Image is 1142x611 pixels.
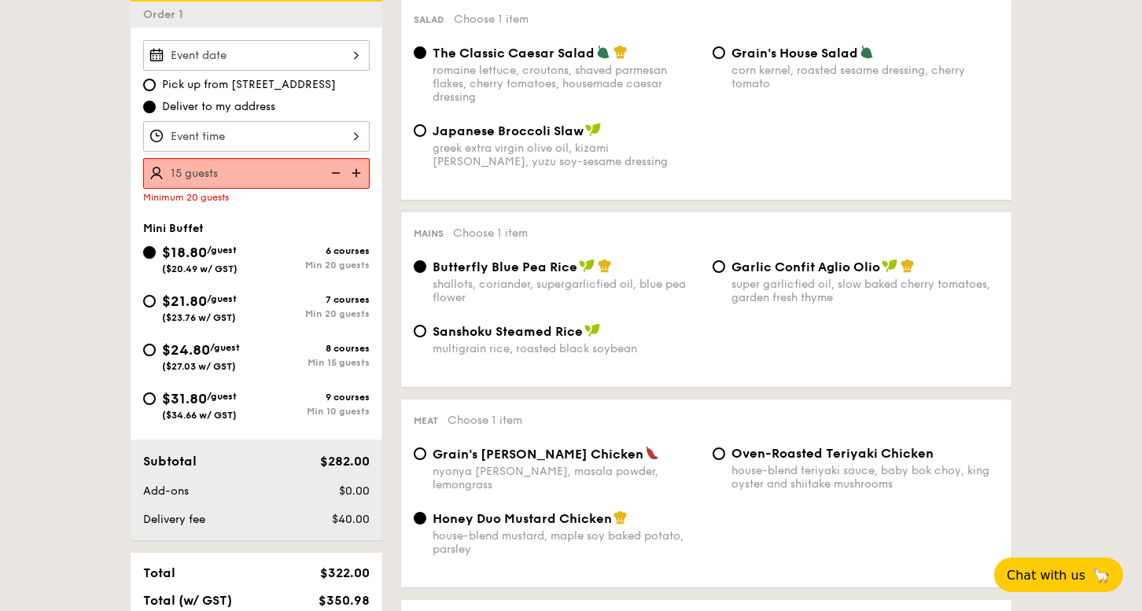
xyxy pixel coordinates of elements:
input: Garlic Confit Aglio Oliosuper garlicfied oil, slow baked cherry tomatoes, garden fresh thyme [713,260,725,273]
span: $24.80 [162,341,210,359]
input: Number of guests [143,158,370,189]
span: Choose 1 item [454,13,529,26]
div: 7 courses [256,294,370,305]
img: icon-reduce.1d2dbef1.svg [322,158,346,188]
span: Total (w/ GST) [143,593,232,608]
span: Grain's [PERSON_NAME] Chicken [433,447,643,462]
span: Order 1 [143,8,190,21]
input: $24.80/guest($27.03 w/ GST)8 coursesMin 15 guests [143,344,156,356]
span: Choose 1 item [448,414,522,427]
span: ($27.03 w/ GST) [162,361,236,372]
div: greek extra virgin olive oil, kizami [PERSON_NAME], yuzu soy-sesame dressing [433,142,700,168]
input: Pick up from [STREET_ADDRESS] [143,79,156,91]
span: 🦙 [1092,566,1111,584]
img: icon-chef-hat.a58ddaea.svg [613,45,628,59]
span: Butterfly Blue Pea Rice [433,259,577,274]
div: Min 10 guests [256,406,370,417]
span: Mini Buffet [143,222,204,235]
div: 6 courses [256,245,370,256]
img: icon-vegan.f8ff3823.svg [584,323,600,337]
button: Chat with us🦙 [994,558,1123,592]
span: /guest [207,293,237,304]
div: house-blend teriyaki sauce, baby bok choy, king oyster and shiitake mushrooms [731,464,999,491]
span: /guest [207,391,237,402]
input: $21.80/guest($23.76 w/ GST)7 coursesMin 20 guests [143,295,156,307]
span: Japanese Broccoli Slaw [433,123,584,138]
span: $40.00 [332,513,370,526]
img: icon-add.58712e84.svg [346,158,370,188]
div: multigrain rice, roasted black soybean [433,342,700,355]
span: Choose 1 item [453,226,528,240]
span: The Classic Caesar Salad [433,46,595,61]
input: Deliver to my address [143,101,156,113]
span: $282.00 [320,454,370,469]
span: $31.80 [162,390,207,407]
span: $21.80 [162,293,207,310]
span: /guest [210,342,240,353]
div: 8 courses [256,343,370,354]
span: Honey Duo Mustard Chicken [433,511,612,526]
span: ($23.76 w/ GST) [162,312,236,323]
img: icon-chef-hat.a58ddaea.svg [613,510,628,525]
input: $31.80/guest($34.66 w/ GST)9 coursesMin 10 guests [143,392,156,405]
input: Honey Duo Mustard Chickenhouse-blend mustard, maple soy baked potato, parsley [414,512,426,525]
span: Salad [414,14,444,25]
div: nyonya [PERSON_NAME], masala powder, lemongrass [433,465,700,491]
span: Mains [414,228,444,239]
span: Oven-Roasted Teriyaki Chicken [731,446,934,461]
span: Sanshoku Steamed Rice [433,324,583,339]
input: Sanshoku Steamed Ricemultigrain rice, roasted black soybean [414,325,426,337]
input: Butterfly Blue Pea Riceshallots, coriander, supergarlicfied oil, blue pea flower [414,260,426,273]
div: Minimum 20 guests [143,192,370,203]
span: Subtotal [143,454,197,469]
img: icon-vegan.f8ff3823.svg [579,259,595,273]
img: icon-vegan.f8ff3823.svg [585,123,601,137]
span: Garlic Confit Aglio Olio [731,259,880,274]
span: Total [143,565,175,580]
span: ($34.66 w/ GST) [162,410,237,421]
input: Grain's House Saladcorn kernel, roasted sesame dressing, cherry tomato [713,46,725,59]
span: Meat [414,415,438,426]
input: Grain's [PERSON_NAME] Chickennyonya [PERSON_NAME], masala powder, lemongrass [414,447,426,460]
img: icon-vegetarian.fe4039eb.svg [596,45,610,59]
span: Delivery fee [143,513,205,526]
div: corn kernel, roasted sesame dressing, cherry tomato [731,64,999,90]
span: $0.00 [339,484,370,498]
input: Oven-Roasted Teriyaki Chickenhouse-blend teriyaki sauce, baby bok choy, king oyster and shiitake ... [713,447,725,460]
div: Min 20 guests [256,308,370,319]
span: ($20.49 w/ GST) [162,263,238,274]
img: icon-vegetarian.fe4039eb.svg [860,45,874,59]
div: romaine lettuce, croutons, shaved parmesan flakes, cherry tomatoes, housemade caesar dressing [433,64,700,104]
span: $322.00 [320,565,370,580]
span: /guest [207,245,237,256]
input: $18.80/guest($20.49 w/ GST)6 coursesMin 20 guests [143,246,156,259]
div: Min 15 guests [256,357,370,368]
div: house-blend mustard, maple soy baked potato, parsley [433,529,700,556]
span: Pick up from [STREET_ADDRESS] [162,77,336,93]
img: icon-spicy.37a8142b.svg [645,446,659,460]
div: Min 20 guests [256,259,370,271]
img: icon-chef-hat.a58ddaea.svg [901,259,915,273]
img: icon-chef-hat.a58ddaea.svg [598,259,612,273]
img: icon-vegan.f8ff3823.svg [882,259,897,273]
div: super garlicfied oil, slow baked cherry tomatoes, garden fresh thyme [731,278,999,304]
span: Add-ons [143,484,189,498]
span: $18.80 [162,244,207,261]
div: 9 courses [256,392,370,403]
input: Event date [143,40,370,71]
span: $350.98 [319,593,370,608]
span: Grain's House Salad [731,46,858,61]
input: Event time [143,121,370,152]
input: The Classic Caesar Saladromaine lettuce, croutons, shaved parmesan flakes, cherry tomatoes, house... [414,46,426,59]
span: Chat with us [1007,568,1085,583]
span: Deliver to my address [162,99,275,115]
div: shallots, coriander, supergarlicfied oil, blue pea flower [433,278,700,304]
input: Japanese Broccoli Slawgreek extra virgin olive oil, kizami [PERSON_NAME], yuzu soy-sesame dressing [414,124,426,137]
